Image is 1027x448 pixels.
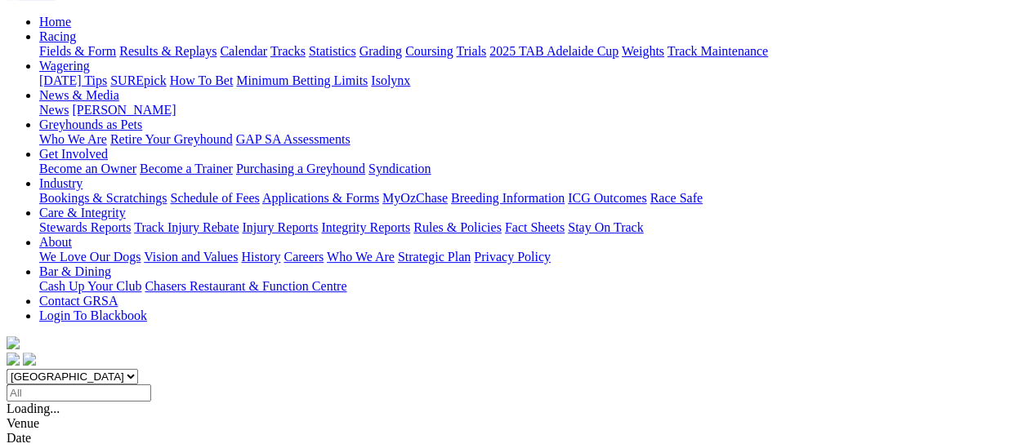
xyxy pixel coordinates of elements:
a: Who We Are [39,132,107,146]
a: We Love Our Dogs [39,250,141,264]
a: [PERSON_NAME] [72,103,176,117]
a: Track Maintenance [668,44,768,58]
div: Bar & Dining [39,279,1020,294]
a: Track Injury Rebate [134,220,239,234]
div: Date [7,431,1020,446]
a: Race Safe [650,191,702,205]
a: Applications & Forms [262,191,379,205]
a: Purchasing a Greyhound [236,162,365,175]
a: Care & Integrity [39,206,126,220]
a: Login To Blackbook [39,308,147,322]
a: Syndication [368,162,431,175]
a: Isolynx [371,73,410,87]
a: Stay On Track [568,220,643,234]
a: Results & Replays [119,44,217,58]
div: Venue [7,416,1020,431]
a: Contact GRSA [39,294,118,308]
a: Who We Are [327,250,395,264]
div: About [39,250,1020,264]
div: Industry [39,191,1020,206]
a: Weights [622,44,664,58]
a: Statistics [309,44,356,58]
img: facebook.svg [7,353,20,366]
div: Get Involved [39,162,1020,176]
a: Schedule of Fees [170,191,259,205]
a: Coursing [405,44,453,58]
a: Become an Owner [39,162,136,175]
img: logo-grsa-white.png [7,336,20,349]
a: Careers [284,250,324,264]
a: Integrity Reports [321,220,410,234]
a: Minimum Betting Limits [236,73,368,87]
a: ICG Outcomes [568,191,646,205]
a: Cash Up Your Club [39,279,141,293]
a: Bookings & Scratchings [39,191,167,205]
a: Home [39,15,71,29]
a: [DATE] Tips [39,73,107,87]
a: MyOzChase [382,191,448,205]
a: Privacy Policy [474,250,551,264]
div: News & Media [39,103,1020,118]
a: Rules & Policies [413,220,502,234]
a: Strategic Plan [398,250,471,264]
div: Greyhounds as Pets [39,132,1020,147]
a: Become a Trainer [140,162,233,175]
a: Breeding Information [451,191,565,205]
a: Stewards Reports [39,220,131,234]
input: Select date [7,384,151,401]
div: Care & Integrity [39,220,1020,235]
a: Trials [456,44,486,58]
a: Bar & Dining [39,264,111,278]
a: Get Involved [39,147,108,161]
a: About [39,235,72,249]
div: Wagering [39,73,1020,88]
a: Chasers Restaurant & Function Centre [145,279,346,293]
a: Greyhounds as Pets [39,118,142,131]
a: History [241,250,280,264]
a: Vision and Values [144,250,238,264]
a: Fact Sheets [505,220,565,234]
a: News & Media [39,88,119,102]
a: Grading [359,44,402,58]
a: SUREpick [110,73,166,87]
div: Racing [39,44,1020,59]
img: twitter.svg [23,353,36,366]
a: GAP SA Assessments [236,132,351,146]
a: News [39,103,69,117]
span: Loading... [7,401,60,415]
a: Tracks [270,44,306,58]
a: Retire Your Greyhound [110,132,233,146]
a: Industry [39,176,83,190]
a: Fields & Form [39,44,116,58]
a: 2025 TAB Adelaide Cup [489,44,618,58]
a: Injury Reports [242,220,318,234]
a: How To Bet [170,73,234,87]
a: Calendar [220,44,267,58]
a: Racing [39,29,76,43]
a: Wagering [39,59,90,73]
